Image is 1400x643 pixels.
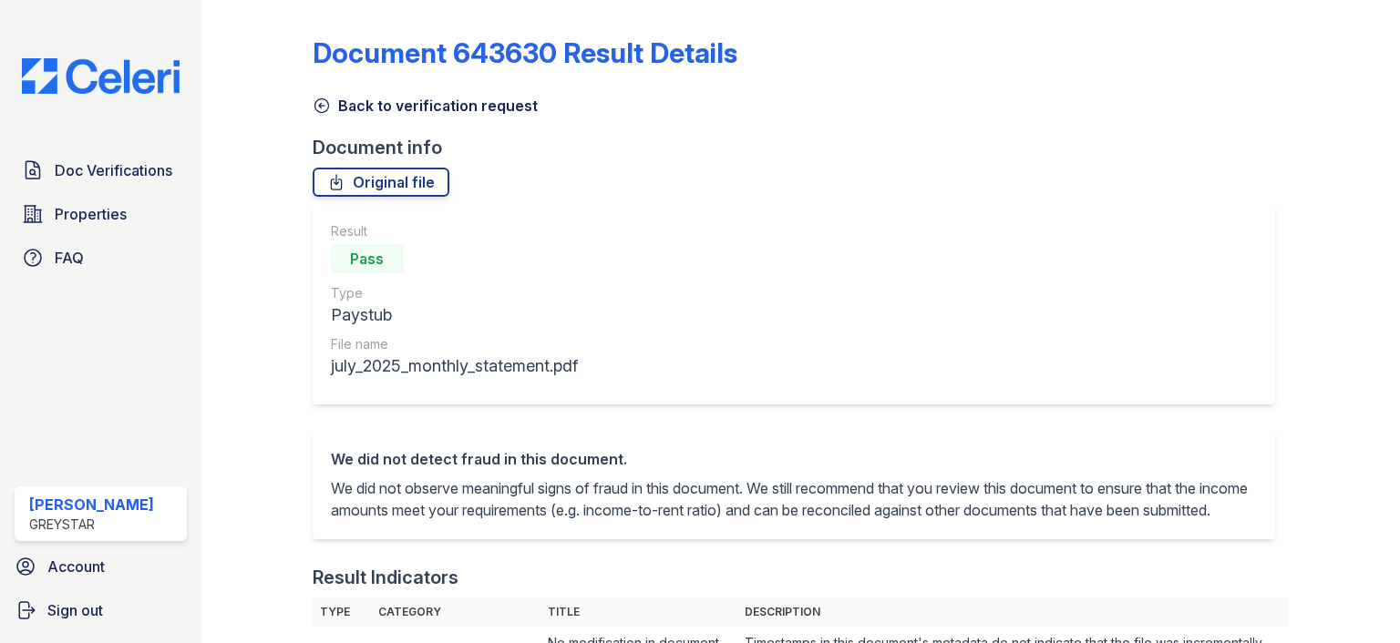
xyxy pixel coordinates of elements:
[47,599,103,621] span: Sign out
[737,597,1289,627] th: Description
[15,152,187,189] a: Doc Verifications
[47,556,105,577] span: Account
[55,203,127,225] span: Properties
[15,240,187,276] a: FAQ
[313,36,737,69] a: Document 643630 Result Details
[313,597,371,627] th: Type
[331,335,578,353] div: File name
[1323,570,1382,625] iframe: chat widget
[331,353,578,379] div: july_2025_monthly_statement.pdf
[331,222,578,240] div: Result
[313,168,449,197] a: Original file
[331,284,578,302] div: Type
[313,135,1290,160] div: Document info
[331,302,578,328] div: Paystub
[331,448,1257,470] div: We did not detect fraud in this document.
[313,565,458,590] div: Result Indicators
[7,592,194,628] a: Sign out
[15,196,187,232] a: Properties
[55,247,84,269] span: FAQ
[331,244,404,273] div: Pass
[371,597,540,627] th: Category
[540,597,738,627] th: Title
[7,58,194,94] img: CE_Logo_Blue-a8612792a0a2168367f1c8372b55b34899dd931a85d93a1a3d3e32e68fde9ad4.png
[7,548,194,585] a: Account
[313,95,538,117] a: Back to verification request
[55,159,172,181] span: Doc Verifications
[29,515,154,534] div: Greystar
[331,477,1257,521] p: We did not observe meaningful signs of fraud in this document. We still recommend that you review...
[29,494,154,515] div: [PERSON_NAME]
